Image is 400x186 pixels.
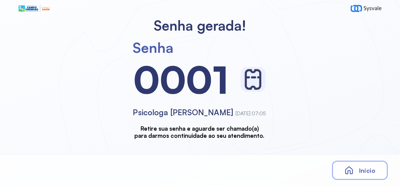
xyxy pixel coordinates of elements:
[236,110,266,116] span: [DATE] 07:05
[154,17,246,34] h2: Senha gerada!
[133,108,233,117] span: Psicologa [PERSON_NAME]
[350,5,381,12] img: logo-sysvale.svg
[19,5,50,12] img: Logotipo do estabelecimento
[133,39,173,56] div: Senha
[133,56,228,103] div: 0001
[134,125,264,139] h3: Retire sua senha e aguarde ser chamado(a) para darmos continuidade ao seu atendimento.
[359,167,375,174] span: Início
